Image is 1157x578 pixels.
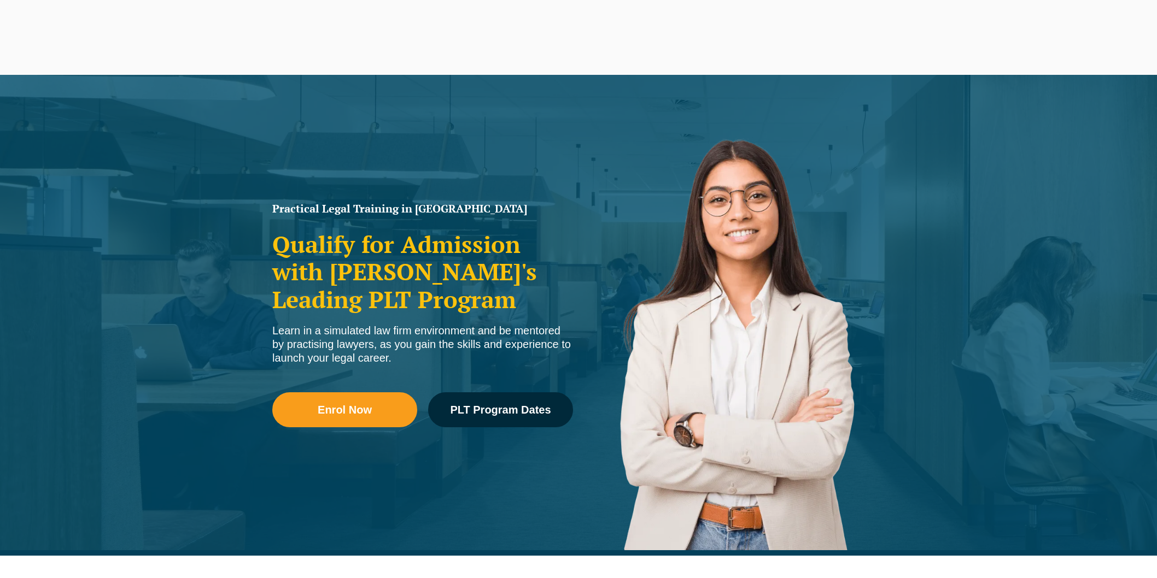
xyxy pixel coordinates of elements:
[450,404,551,415] span: PLT Program Dates
[272,324,573,365] div: Learn in a simulated law firm environment and be mentored by practising lawyers, as you gain the ...
[428,392,573,427] a: PLT Program Dates
[272,392,417,427] a: Enrol Now
[272,231,573,313] h2: Qualify for Admission with [PERSON_NAME]'s Leading PLT Program
[272,203,573,214] h1: Practical Legal Training in [GEOGRAPHIC_DATA]
[318,404,372,415] span: Enrol Now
